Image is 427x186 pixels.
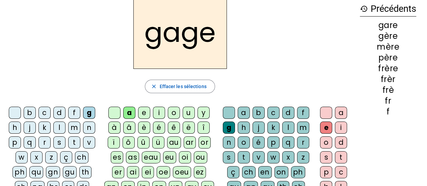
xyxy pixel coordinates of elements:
div: au [167,136,181,149]
div: k [38,122,51,134]
div: û [137,136,150,149]
div: qu [29,166,43,178]
div: o [168,107,180,119]
div: a [238,107,250,119]
div: e [320,122,332,134]
div: r [297,136,309,149]
div: gn [46,166,60,178]
div: j [252,122,265,134]
div: eau [142,151,160,163]
div: t [68,136,80,149]
div: es [111,151,123,163]
div: t [238,151,250,163]
div: j [24,122,36,134]
div: on [274,166,288,178]
div: v [83,136,95,149]
div: c [267,107,279,119]
span: Effacer les sélections [159,82,206,90]
div: f [68,107,80,119]
div: d [53,107,65,119]
div: s [53,136,65,149]
div: è [138,122,150,134]
div: é [153,122,165,134]
div: f [360,108,416,116]
div: q [282,136,294,149]
div: a [123,107,135,119]
div: ï [108,136,120,149]
div: p [320,166,332,178]
div: p [9,136,21,149]
h3: Précédents [360,1,416,17]
div: v [252,151,265,163]
div: k [267,122,279,134]
div: x [282,151,294,163]
div: père [360,54,416,62]
div: d [335,136,347,149]
mat-icon: close [151,83,157,89]
div: gu [63,166,77,178]
div: l [282,122,294,134]
div: ph [291,166,305,178]
div: o [320,136,332,149]
div: o [238,136,250,149]
div: l [53,122,65,134]
div: en [258,166,272,178]
div: th [79,166,91,178]
div: er [112,166,124,178]
div: à [108,122,121,134]
div: ç [60,151,72,163]
div: ê [168,122,180,134]
div: ai [127,166,139,178]
div: f [297,107,309,119]
div: oi [179,151,191,163]
div: r [38,136,51,149]
div: n [223,136,235,149]
div: gare [360,21,416,29]
div: î [197,122,210,134]
div: w [16,151,28,163]
div: â [123,122,135,134]
div: eu [163,151,176,163]
div: ô [123,136,135,149]
div: i [153,107,165,119]
div: ez [194,166,206,178]
div: ë [183,122,195,134]
div: ch [75,151,88,163]
div: frère [360,64,416,73]
div: z [297,151,309,163]
div: fr [360,97,416,105]
div: p [267,136,279,149]
div: h [238,122,250,134]
div: ü [152,136,164,149]
div: ph [12,166,27,178]
div: g [83,107,95,119]
div: x [30,151,43,163]
div: ç [227,166,239,178]
div: s [320,151,332,163]
div: e [138,107,150,119]
div: w [267,151,279,163]
div: frèr [360,75,416,83]
div: mère [360,43,416,51]
mat-icon: history [360,5,368,13]
div: c [335,166,347,178]
div: gère [360,32,416,40]
div: a [335,107,347,119]
div: h [9,122,21,134]
div: ei [142,166,154,178]
div: oeu [173,166,191,178]
div: i [335,122,347,134]
div: d [282,107,294,119]
div: é [252,136,265,149]
div: b [24,107,36,119]
div: frè [360,86,416,94]
div: q [24,136,36,149]
div: m [68,122,80,134]
button: Effacer les sélections [145,80,215,93]
div: or [198,136,211,149]
div: as [126,151,139,163]
div: b [252,107,265,119]
div: ou [194,151,207,163]
div: t [335,151,347,163]
div: z [45,151,57,163]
